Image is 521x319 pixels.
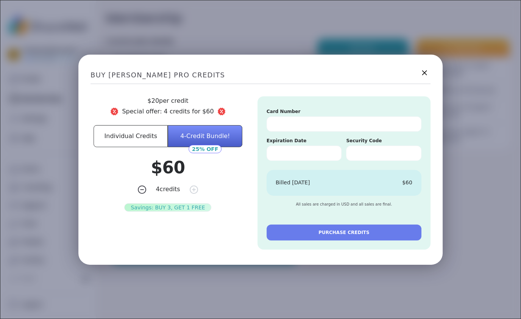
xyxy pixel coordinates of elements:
iframe: Secure expiration date input frame [273,151,335,157]
iframe: Secure card number input frame [273,121,415,128]
button: PURCHASE CREDITS [267,225,421,240]
p: $ 20 per credit [90,96,245,105]
span: 4 credit s [156,185,180,194]
h5: Expiration Date [267,138,342,144]
span: PURCHASE CREDITS [318,229,369,236]
button: Individual Credits [94,125,168,147]
h5: Card Number [267,108,421,115]
iframe: Secure CVC input frame [353,151,415,157]
div: 25% OFF [189,145,222,153]
div: Billed [DATE] [276,179,310,187]
h2: BUY [PERSON_NAME] PRO CREDITS [90,66,431,84]
span: Special offer: 4 credits for $ 60 [90,107,245,116]
h5: Security Code [346,138,421,144]
div: Savings: BUY 3, GET 1 FREE [125,203,212,211]
div: $ 60 [402,179,412,187]
h4: $ 60 [151,156,185,179]
button: 4-Credit Bundle! [168,125,242,147]
span: All sales are charged in USD and all sales are final. [296,202,392,207]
